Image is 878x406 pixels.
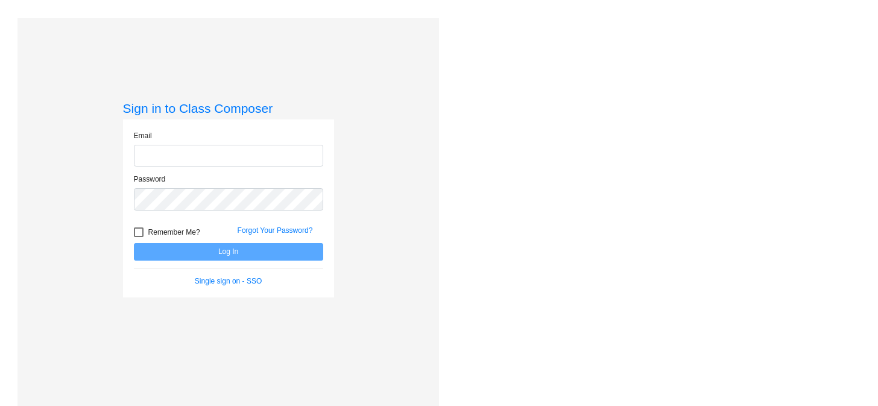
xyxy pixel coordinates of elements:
span: Remember Me? [148,225,200,239]
a: Forgot Your Password? [238,226,313,235]
label: Password [134,174,166,185]
button: Log In [134,243,323,261]
a: Single sign on - SSO [195,277,262,285]
h3: Sign in to Class Composer [123,101,334,116]
label: Email [134,130,152,141]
